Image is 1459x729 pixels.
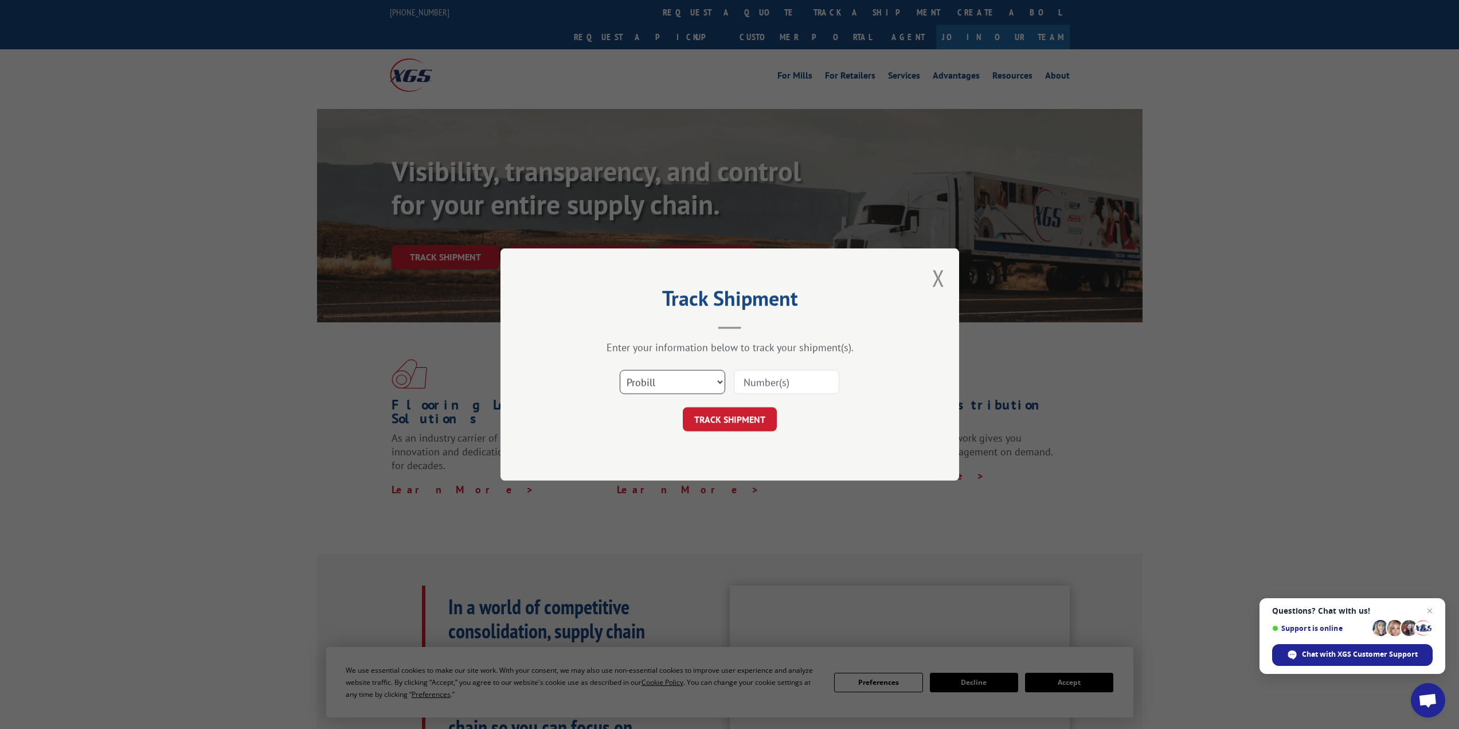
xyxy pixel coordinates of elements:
h2: Track Shipment [558,290,902,312]
span: Support is online [1272,624,1368,633]
input: Number(s) [734,370,839,394]
button: Close modal [932,263,945,293]
button: TRACK SHIPMENT [683,407,777,431]
span: Chat with XGS Customer Support [1302,649,1418,660]
span: Chat with XGS Customer Support [1272,644,1433,666]
span: Questions? Chat with us! [1272,606,1433,615]
a: Open chat [1411,683,1445,718]
div: Enter your information below to track your shipment(s). [558,341,902,354]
